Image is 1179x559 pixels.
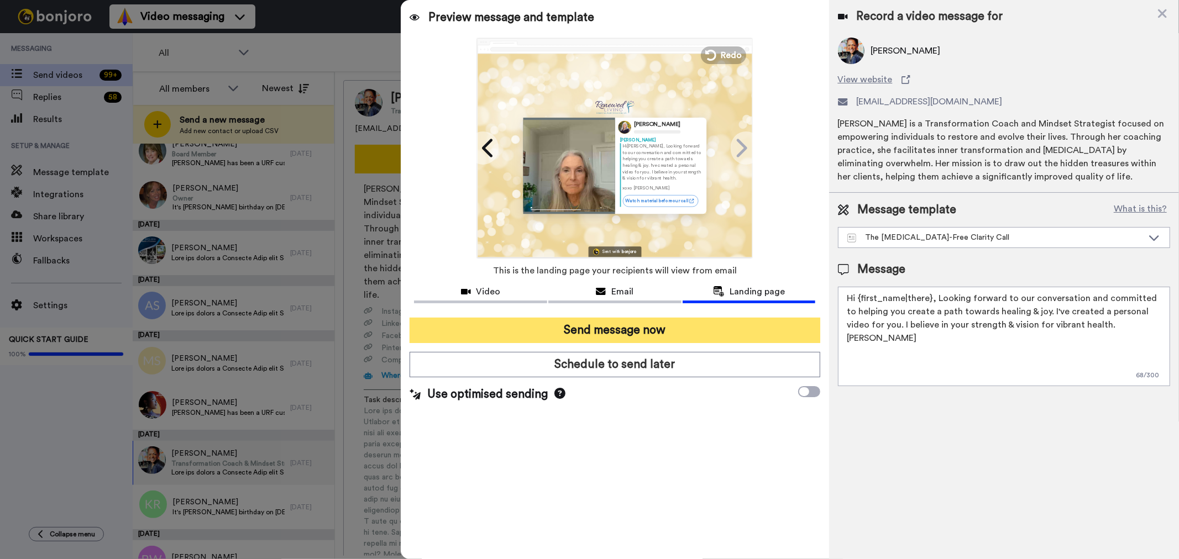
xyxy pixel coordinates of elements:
div: [PERSON_NAME] [620,136,701,143]
span: Video [476,285,501,298]
img: Profile Image [618,120,631,134]
div: [PERSON_NAME] [634,121,680,128]
span: Use optimised sending [427,386,548,403]
span: Email [611,285,633,298]
div: The [MEDICAL_DATA]-Free Clarity Call [847,232,1143,243]
div: bonjoro [622,250,637,254]
span: This is the landing page your recipients will view from email [493,259,737,283]
p: xoxo [PERSON_NAME] [622,184,701,191]
span: Message [858,261,906,278]
div: Sent with [602,250,620,254]
img: Bonjoro Logo [593,249,599,255]
span: Landing page [730,285,785,298]
div: [PERSON_NAME] is a Transformation Coach and Mindset Strategist focused on empowering individuals ... [838,117,1170,183]
a: View website [838,73,1170,86]
span: Message template [858,202,957,218]
img: 64adf4fb-066d-467b-be94-1334d5041c3d [595,101,635,114]
button: What is this? [1110,202,1170,218]
img: Message-temps.svg [847,234,857,242]
span: [EMAIL_ADDRESS][DOMAIN_NAME] [857,95,1003,108]
a: Watch material before our call [622,195,698,207]
img: player-controls-full.svg [523,203,615,213]
button: Schedule to send later [410,352,820,377]
p: Hi [PERSON_NAME] , Looking forward to our conversation and committed to helping you create a path... [622,143,701,181]
button: Send message now [410,318,820,343]
span: View website [838,73,893,86]
textarea: Hi {first_name|there}, Looking forward to our conversation and committed to helping you create a ... [838,287,1170,386]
